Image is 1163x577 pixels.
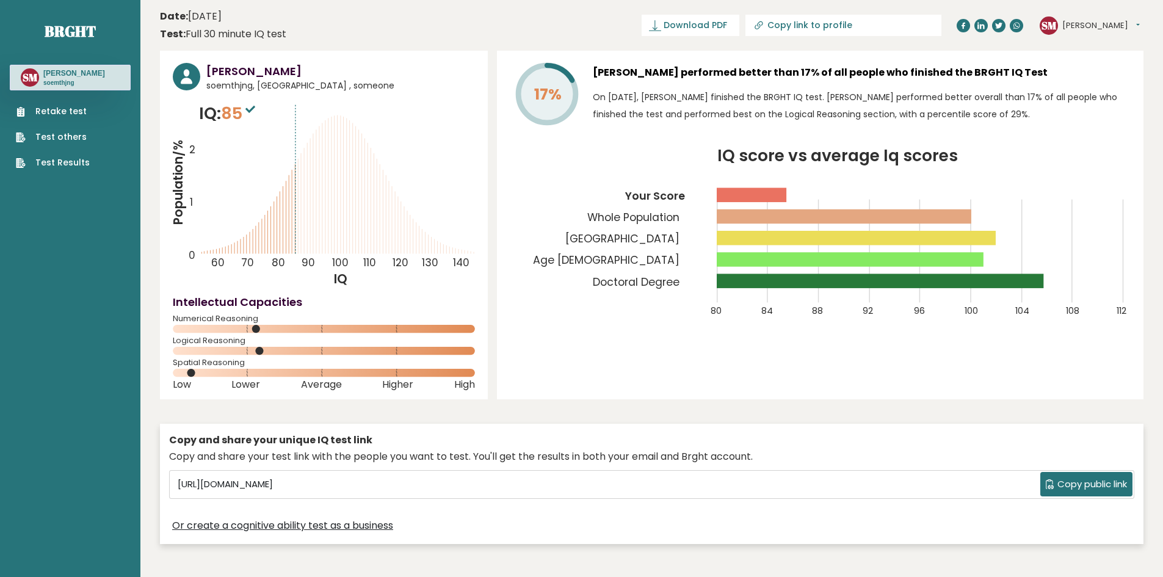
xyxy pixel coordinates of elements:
tspan: 130 [422,255,439,270]
div: Copy and share your unique IQ test link [169,433,1134,448]
div: Copy and share your test link with the people you want to test. You'll get the results in both yo... [169,449,1134,464]
tspan: 90 [302,255,315,270]
text: SM [1042,18,1057,32]
tspan: IQ [335,270,348,288]
span: Low [173,382,191,387]
tspan: Population/% [170,140,187,225]
b: Date: [160,9,188,23]
a: Or create a cognitive ability test as a business [172,518,393,533]
a: Download PDF [642,15,739,36]
tspan: 104 [1015,305,1029,317]
span: Lower [231,382,260,387]
tspan: Whole Population [587,210,679,225]
tspan: 112 [1117,305,1126,317]
tspan: 0 [189,248,195,263]
tspan: 84 [761,305,773,317]
p: soemthjng [43,79,105,87]
tspan: 17% [534,84,562,105]
tspan: 108 [1066,305,1079,317]
p: On [DATE], [PERSON_NAME] finished the BRGHT IQ test. [PERSON_NAME] performed better overall than ... [593,89,1131,123]
tspan: 100 [332,255,349,270]
tspan: 100 [965,305,978,317]
a: Test Results [16,156,90,169]
span: Numerical Reasoning [173,316,475,321]
h3: [PERSON_NAME] [43,68,105,78]
tspan: [GEOGRAPHIC_DATA] [565,231,679,246]
button: Copy public link [1040,472,1132,496]
tspan: 80 [272,255,285,270]
tspan: 96 [914,305,925,317]
div: Full 30 minute IQ test [160,27,286,42]
button: [PERSON_NAME] [1062,20,1140,32]
tspan: 60 [211,255,225,270]
tspan: 140 [453,255,469,270]
h3: [PERSON_NAME] performed better than 17% of all people who finished the BRGHT IQ Test [593,63,1131,82]
tspan: 120 [393,255,408,270]
p: IQ: [199,101,258,126]
span: 85 [221,102,258,125]
span: Average [301,382,342,387]
b: Test: [160,27,186,41]
tspan: 1 [190,195,193,209]
tspan: IQ score vs average Iq scores [717,144,958,167]
span: High [454,382,475,387]
span: Download PDF [664,19,727,32]
tspan: Age [DEMOGRAPHIC_DATA] [533,253,679,267]
span: soemthjng, [GEOGRAPHIC_DATA] , someone [206,79,475,92]
tspan: Your Score [625,189,685,203]
tspan: 88 [812,305,823,317]
span: Higher [382,382,413,387]
span: Spatial Reasoning [173,360,475,365]
tspan: 110 [363,255,376,270]
a: Retake test [16,105,90,118]
tspan: 70 [241,255,254,270]
text: SM [23,70,38,84]
time: [DATE] [160,9,222,24]
span: Copy public link [1057,477,1127,492]
h4: Intellectual Capacities [173,294,475,310]
a: Test others [16,131,90,143]
a: Brght [45,21,96,41]
tspan: 92 [863,305,873,317]
tspan: Doctoral Degree [593,275,679,289]
tspan: 80 [711,305,722,317]
tspan: 2 [189,143,195,158]
span: Logical Reasoning [173,338,475,343]
h3: [PERSON_NAME] [206,63,475,79]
